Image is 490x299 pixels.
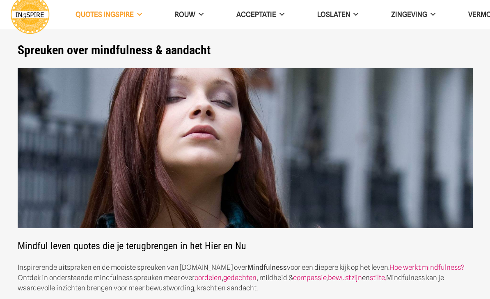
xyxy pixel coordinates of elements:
a: ROUW [158,4,220,25]
span: QUOTES INGSPIRE [76,10,134,19]
a: Loslaten [301,4,375,25]
span: Acceptatie [236,10,276,19]
p: Inspirerende uitspraken en de mooiste spreuken van [DOMAIN_NAME] over voor een diepere kijk op he... [18,262,473,293]
a: Hoe werkt mindfulness? [389,263,465,271]
a: bewustzijn [328,274,362,282]
h2: Mindful leven quotes die je terugbrengen in het Hier en Nu [18,68,473,252]
a: Zingeving [375,4,452,25]
a: gedachten [223,274,256,282]
a: stilte. [370,274,386,282]
h1: Spreuken over mindfulness & aandacht [18,43,473,58]
span: ROUW [175,10,195,19]
a: oordelen [195,274,222,282]
img: De mooiste mindfulness spreuken van Ingspire en citaten van Inge over mindful leven - www.ingspir... [18,68,473,229]
span: Zingeving [391,10,427,19]
a: compassie [293,274,326,282]
strong: Mindfulness [247,263,287,271]
a: Acceptatie [220,4,301,25]
a: QUOTES INGSPIRE [59,4,158,25]
span: Loslaten [317,10,350,19]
